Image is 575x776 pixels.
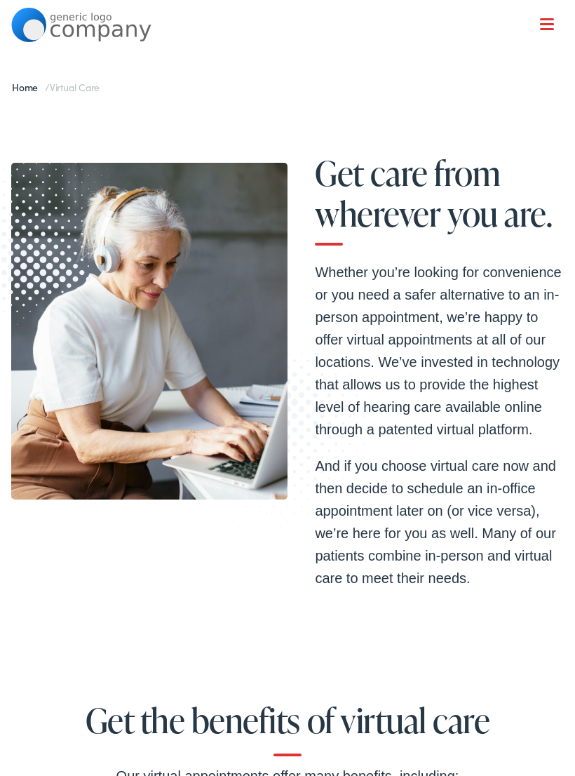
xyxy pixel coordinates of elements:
p: Whether you’re looking for convenience or you need a safer alternative to an in-person appointmen... [315,261,563,441]
span: wherever [315,195,440,232]
h2: Get the benefits of virtual care [11,702,563,756]
span: Get [315,154,364,192]
span: are. [504,195,552,232]
span: care [370,154,427,192]
a: Home [12,80,45,94]
span: from [434,154,500,192]
a: What We Offer [22,56,563,100]
span: Virtual Care [50,80,100,94]
p: And if you choose virtual care now and then decide to schedule an in-office appointment later on ... [315,455,563,589]
span: / [12,80,100,94]
span: you [447,195,498,232]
